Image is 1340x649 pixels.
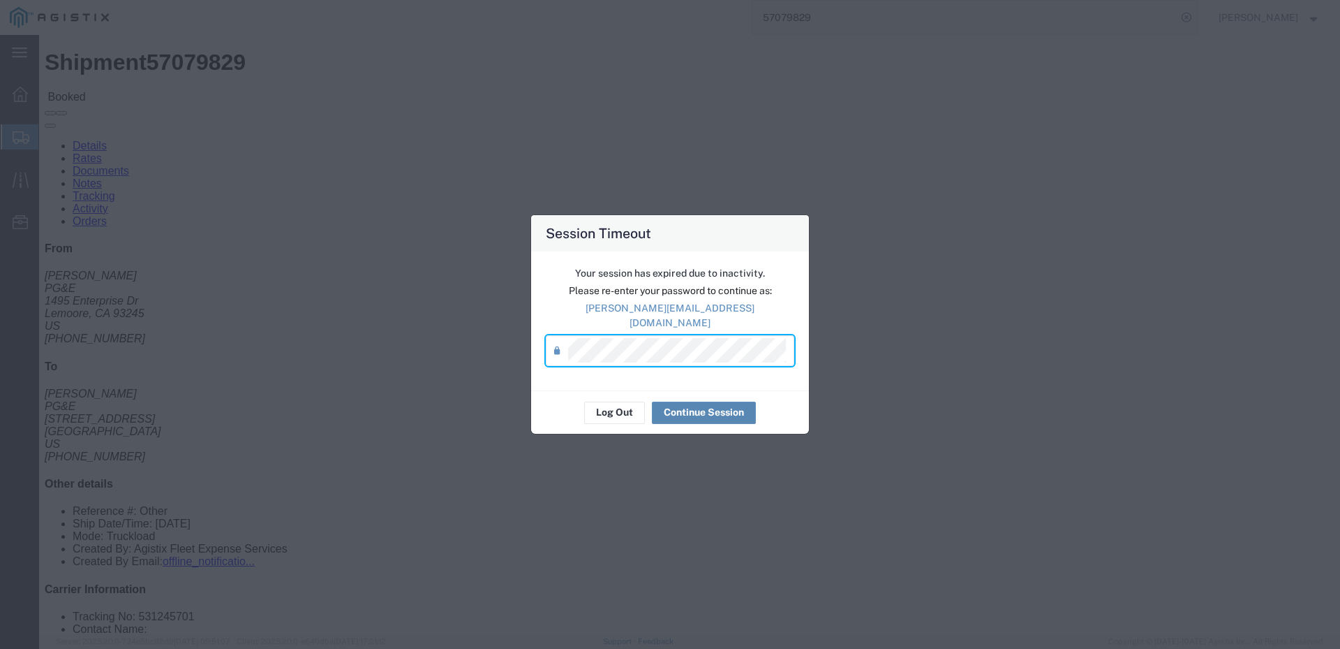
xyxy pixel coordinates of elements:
p: Your session has expired due to inactivity. [546,266,794,281]
h4: Session Timeout [546,223,651,243]
p: [PERSON_NAME][EMAIL_ADDRESS][DOMAIN_NAME] [546,301,794,330]
button: Log Out [584,402,645,424]
button: Continue Session [652,402,756,424]
p: Please re-enter your password to continue as: [546,284,794,298]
